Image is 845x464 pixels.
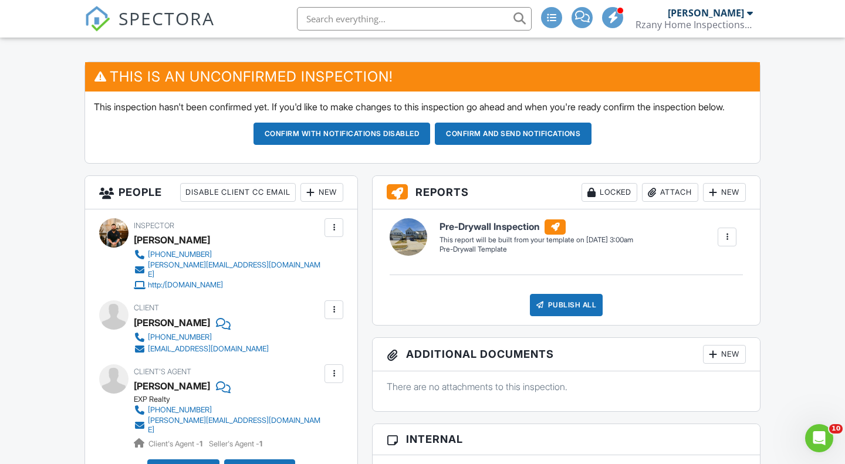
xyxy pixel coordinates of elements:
div: http:/[DOMAIN_NAME] [148,280,223,290]
div: New [300,183,343,202]
div: [EMAIL_ADDRESS][DOMAIN_NAME] [148,344,269,354]
h3: Reports [373,176,760,209]
h3: This is an Unconfirmed Inspection! [85,62,760,91]
a: [PHONE_NUMBER] [134,404,322,416]
span: Client [134,303,159,312]
h6: Pre-Drywall Inspection [440,219,633,235]
div: Attach [642,183,698,202]
div: [PERSON_NAME] [668,7,744,19]
img: The Best Home Inspection Software - Spectora [84,6,110,32]
a: [PHONE_NUMBER] [134,331,269,343]
div: [PERSON_NAME][EMAIL_ADDRESS][DOMAIN_NAME] [148,260,322,279]
div: [PERSON_NAME] [134,231,210,249]
div: New [703,345,746,364]
input: Search everything... [297,7,532,31]
button: Confirm and send notifications [435,123,591,145]
div: Rzany Home Inspections LLC [636,19,753,31]
span: Seller's Agent - [209,439,262,448]
a: [PERSON_NAME][EMAIL_ADDRESS][DOMAIN_NAME] [134,416,322,435]
span: Client's Agent [134,367,191,376]
a: http:/[DOMAIN_NAME] [134,279,322,291]
a: [EMAIL_ADDRESS][DOMAIN_NAME] [134,343,269,355]
div: Locked [582,183,637,202]
div: [PHONE_NUMBER] [148,250,212,259]
h3: Additional Documents [373,338,760,371]
span: SPECTORA [119,6,215,31]
strong: 1 [200,439,202,448]
div: [PERSON_NAME] [134,314,210,331]
span: 10 [829,424,843,433]
div: Pre-Drywall Template [440,245,633,255]
div: [PHONE_NUMBER] [148,333,212,342]
div: This report will be built from your template on [DATE] 3:00am [440,235,633,245]
iframe: Intercom live chat [805,424,833,452]
div: Disable Client CC Email [180,183,296,202]
div: [PHONE_NUMBER] [148,405,212,415]
a: SPECTORA [84,16,215,40]
div: EXP Realty [134,395,331,404]
div: New [703,183,746,202]
div: [PERSON_NAME][EMAIL_ADDRESS][DOMAIN_NAME] [148,416,322,435]
h3: People [85,176,357,209]
h3: Internal [373,424,760,455]
a: [PERSON_NAME][EMAIL_ADDRESS][DOMAIN_NAME] [134,260,322,279]
span: Client's Agent - [148,439,204,448]
a: [PHONE_NUMBER] [134,249,322,260]
a: [PERSON_NAME] [134,377,210,395]
strong: 1 [259,439,262,448]
button: Confirm with notifications disabled [253,123,431,145]
div: Publish All [530,294,603,316]
span: Inspector [134,221,174,230]
p: There are no attachments to this inspection. [387,380,746,393]
p: This inspection hasn't been confirmed yet. If you'd like to make changes to this inspection go ah... [94,100,751,113]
